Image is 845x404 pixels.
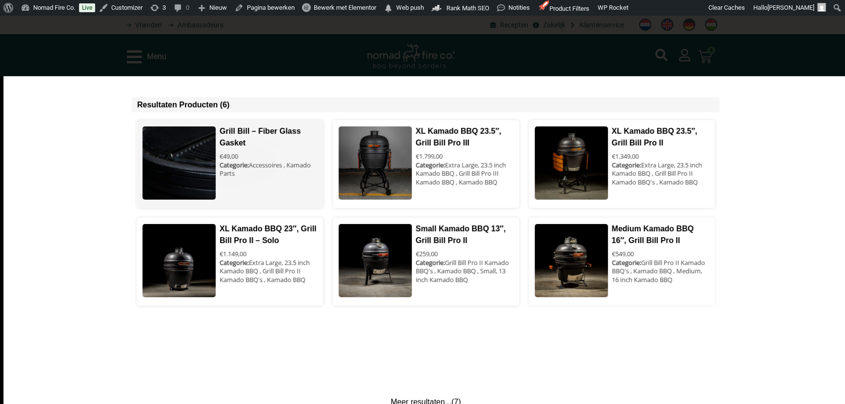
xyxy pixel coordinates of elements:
[339,125,513,150] a: XL Kamado BBQ 23.5″, Grill Bill Pro III
[767,4,814,11] span: [PERSON_NAME]
[314,4,376,11] span: Bewerk met Elementor
[142,223,317,247] a: XL Kamado BBQ 23″, Grill Bill Pro II – Solo
[446,4,489,12] span: Rank Math SEO
[339,223,513,247] a: Small Kamado BBQ 13″, Grill Bill Pro II
[79,3,95,12] a: Live
[817,3,826,12] img: Avatar of Fleur Wouterse
[535,125,709,150] a: XL Kamado BBQ 23.5″, Grill Bill Pro II
[535,223,709,247] a: Medium Kamado BBQ 16″, Grill Bill Pro II
[132,97,720,112] div: Resultaten Producten (6)
[142,125,317,150] a: Grill Bill – Fiber Glass Gasket
[383,1,393,15] span: 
